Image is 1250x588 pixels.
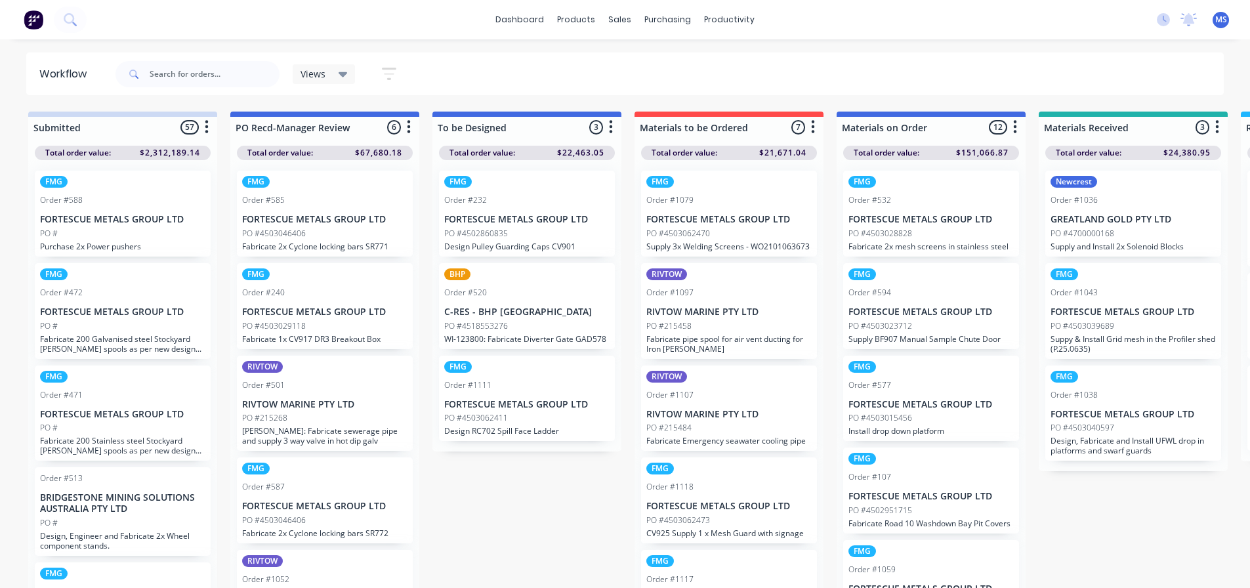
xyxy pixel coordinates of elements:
[439,356,615,442] div: FMGOrder #1111FORTESCUE METALS GROUP LTDPO #4503062411Design RC702 Spill Face Ladder
[242,268,270,280] div: FMG
[40,194,83,206] div: Order #588
[646,320,692,332] p: PO #215458
[40,389,83,401] div: Order #471
[1051,176,1097,188] div: Newcrest
[641,263,817,359] div: RIVTOWOrder #1097RIVTOW MARINE PTY LTDPO #215458Fabricate pipe spool for air vent ducting for Iro...
[646,268,687,280] div: RIVTOW
[40,306,205,318] p: FORTESCUE METALS GROUP LTD
[848,334,1014,344] p: Supply BF907 Manual Sample Chute Door
[646,176,674,188] div: FMG
[242,412,287,424] p: PO #215268
[646,287,694,299] div: Order #1097
[848,361,876,373] div: FMG
[237,171,413,257] div: FMGOrder #585FORTESCUE METALS GROUP LTDPO #4503046406Fabricate 2x Cyclone locking bars SR771
[848,268,876,280] div: FMG
[24,10,43,30] img: Factory
[1051,334,1216,354] p: Suppy & Install Grid mesh in the Profiler shed (P.25.0635)
[247,147,313,159] span: Total order value:
[848,379,891,391] div: Order #577
[848,545,876,557] div: FMG
[843,448,1019,534] div: FMGOrder #107FORTESCUE METALS GROUP LTDPO #4502951715Fabricate Road 10 Washdown Bay Pit Covers
[242,361,283,373] div: RIVTOW
[557,147,604,159] span: $22,463.05
[646,514,710,526] p: PO #4503062473
[444,176,472,188] div: FMG
[242,228,306,240] p: PO #4503046406
[848,518,1014,528] p: Fabricate Road 10 Washdown Bay Pit Covers
[444,379,491,391] div: Order #1111
[35,171,211,257] div: FMGOrder #588FORTESCUE METALS GROUP LTDPO #Purchase 2x Power pushers
[843,356,1019,442] div: FMGOrder #577FORTESCUE METALS GROUP LTDPO #4503015456Install drop down platform
[646,334,812,354] p: Fabricate pipe spool for air vent ducting for Iron [PERSON_NAME]
[843,171,1019,257] div: FMGOrder #532FORTESCUE METALS GROUP LTDPO #4503028828Fabricate 2x mesh screens in stainless steel
[848,412,912,424] p: PO #4503015456
[646,555,674,567] div: FMG
[242,528,407,538] p: Fabricate 2x Cyclone locking bars SR772
[646,389,694,401] div: Order #1107
[1051,241,1216,251] p: Supply and Install 2x Solenoid Blocks
[1051,320,1114,332] p: PO #4503039689
[242,334,407,344] p: Fabricate 1x CV917 DR3 Breakout Box
[40,531,205,551] p: Design, Engineer and Fabricate 2x Wheel component stands.
[1051,389,1098,401] div: Order #1038
[444,287,487,299] div: Order #520
[1051,422,1114,434] p: PO #4503040597
[848,320,912,332] p: PO #4503023712
[242,426,407,446] p: [PERSON_NAME]: Fabricate sewerage pipe and supply 3 way valve in hot dip galv
[444,268,470,280] div: BHP
[40,492,205,514] p: BRIDGESTONE MINING SOLUTIONS AUSTRALIA PTY LTD
[449,147,515,159] span: Total order value:
[848,491,1014,502] p: FORTESCUE METALS GROUP LTD
[242,320,306,332] p: PO #4503029118
[646,463,674,474] div: FMG
[242,514,306,526] p: PO #4503046406
[444,426,610,436] p: Design RC702 Spill Face Ladder
[237,263,413,349] div: FMGOrder #240FORTESCUE METALS GROUP LTDPO #4503029118Fabricate 1x CV917 DR3 Breakout Box
[40,472,83,484] div: Order #513
[848,399,1014,410] p: FORTESCUE METALS GROUP LTD
[40,334,205,354] p: Fabricate 200 Galvanised steel Stockyard [PERSON_NAME] spools as per new design 9359-1
[1045,366,1221,461] div: FMGOrder #1038FORTESCUE METALS GROUP LTDPO #4503040597Design, Fabricate and Install UFWL drop in ...
[444,228,508,240] p: PO #4502860835
[646,228,710,240] p: PO #4503062470
[242,306,407,318] p: FORTESCUE METALS GROUP LTD
[641,457,817,543] div: FMGOrder #1118FORTESCUE METALS GROUP LTDPO #4503062473CV925 Supply 1 x Mesh Guard with signage
[35,263,211,359] div: FMGOrder #472FORTESCUE METALS GROUP LTDPO #Fabricate 200 Galvanised steel Stockyard [PERSON_NAME]...
[489,10,551,30] a: dashboard
[646,574,694,585] div: Order #1117
[646,528,812,538] p: CV925 Supply 1 x Mesh Guard with signage
[242,463,270,474] div: FMG
[444,361,472,373] div: FMG
[39,66,93,82] div: Workflow
[646,194,694,206] div: Order #1079
[444,399,610,410] p: FORTESCUE METALS GROUP LTD
[652,147,717,159] span: Total order value:
[602,10,638,30] div: sales
[444,194,487,206] div: Order #232
[40,517,58,529] p: PO #
[1051,306,1216,318] p: FORTESCUE METALS GROUP LTD
[848,453,876,465] div: FMG
[641,366,817,451] div: RIVTOWOrder #1107RIVTOW MARINE PTY LTDPO #215484Fabricate Emergency seawater cooling pipe
[646,436,812,446] p: Fabricate Emergency seawater cooling pipe
[1051,214,1216,225] p: GREATLAND GOLD PTY LTD
[956,147,1009,159] span: $151,066.87
[242,399,407,410] p: RIVTOW MARINE PTY LTD
[242,214,407,225] p: FORTESCUE METALS GROUP LTD
[641,171,817,257] div: FMGOrder #1079FORTESCUE METALS GROUP LTDPO #4503062470Supply 3x Welding Screens - WO2101063673
[551,10,602,30] div: products
[1051,228,1114,240] p: PO #4700000168
[646,481,694,493] div: Order #1118
[646,501,812,512] p: FORTESCUE METALS GROUP LTD
[848,306,1014,318] p: FORTESCUE METALS GROUP LTD
[40,241,205,251] p: Purchase 2x Power pushers
[1051,409,1216,420] p: FORTESCUE METALS GROUP LTD
[40,568,68,579] div: FMG
[439,263,615,349] div: BHPOrder #520C-RES - BHP [GEOGRAPHIC_DATA]PO #4518553276WI-123800: Fabricate Diverter Gate GAD578
[848,214,1014,225] p: FORTESCUE METALS GROUP LTD
[40,409,205,420] p: FORTESCUE METALS GROUP LTD
[1051,287,1098,299] div: Order #1043
[646,371,687,383] div: RIVTOW
[854,147,919,159] span: Total order value:
[444,214,610,225] p: FORTESCUE METALS GROUP LTD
